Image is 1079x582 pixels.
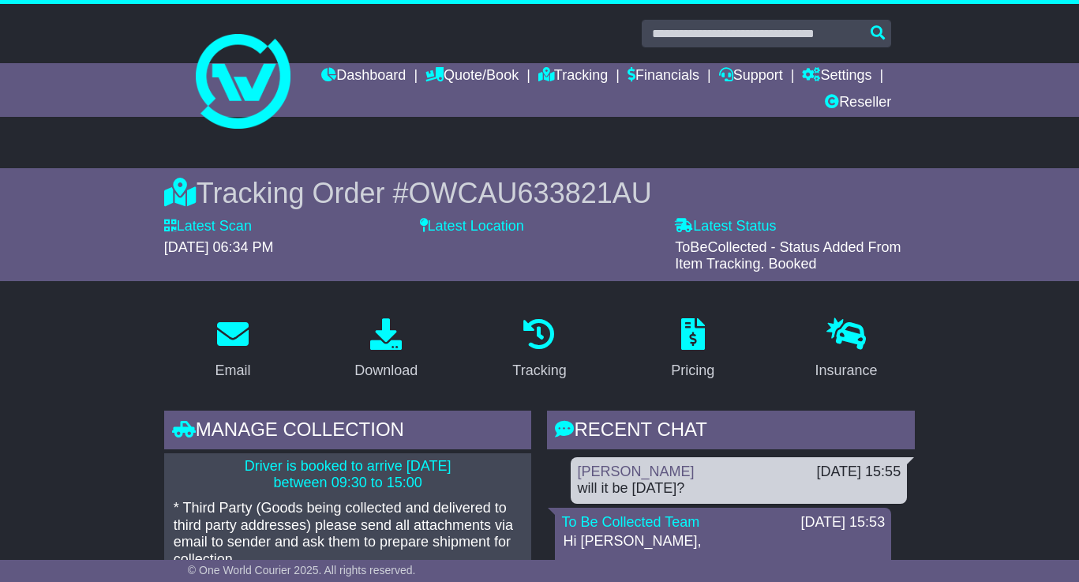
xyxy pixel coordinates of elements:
div: Download [354,360,418,381]
a: Email [204,313,260,387]
a: Pricing [661,313,725,387]
div: Pricing [671,360,714,381]
span: [DATE] 06:34 PM [164,239,274,255]
div: Insurance [815,360,877,381]
a: [PERSON_NAME] [577,464,694,479]
a: Insurance [804,313,887,387]
div: Manage collection [164,411,532,453]
span: © One World Courier 2025. All rights reserved. [188,564,416,576]
a: Support [719,63,783,90]
div: [DATE] 15:55 [816,464,901,481]
div: [DATE] 15:53 [800,514,885,531]
label: Latest Location [420,218,524,235]
a: Financials [628,63,699,90]
span: OWCAU633821AU [409,177,652,209]
span: ToBeCollected - Status Added From Item Tracking. Booked [675,239,901,272]
p: Hi [PERSON_NAME], [563,533,883,550]
label: Latest Status [675,218,776,235]
a: Tracking [502,313,576,387]
div: Tracking Order # [164,176,915,210]
div: RECENT CHAT [547,411,915,453]
a: Quote/Book [425,63,519,90]
a: Reseller [825,90,891,117]
p: * Third Party (Goods being collected and delivered to third party addresses) please send all atta... [174,500,523,568]
div: Tracking [512,360,566,381]
div: will it be [DATE]? [577,480,901,498]
a: Dashboard [321,63,406,90]
a: Download [344,313,428,387]
div: Email [215,360,250,381]
a: Tracking [538,63,608,90]
p: Driver is booked to arrive [DATE] between 09:30 to 15:00 [174,458,523,492]
a: To Be Collected Team [561,514,699,530]
a: Settings [802,63,871,90]
label: Latest Scan [164,218,252,235]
